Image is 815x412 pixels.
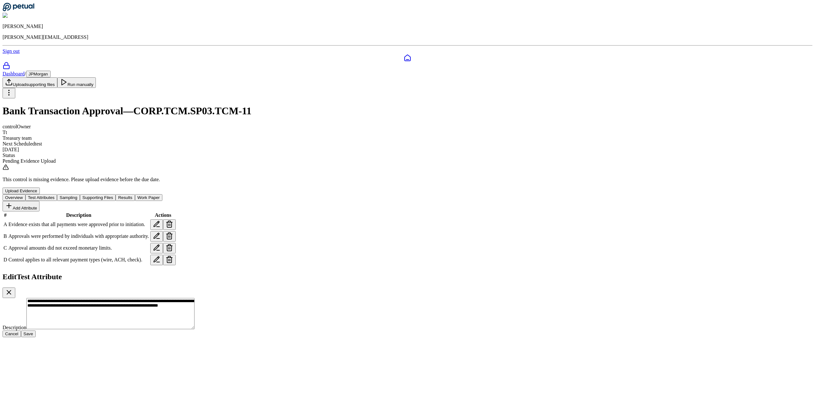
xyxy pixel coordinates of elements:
[3,153,812,158] div: Status
[3,71,25,76] a: Dashboard
[150,212,176,218] th: Actions
[3,188,40,194] button: Upload Evidence
[3,212,8,218] th: #
[3,330,21,337] button: Cancel
[8,212,150,218] th: Description
[3,48,20,54] a: Sign out
[3,24,812,29] p: [PERSON_NAME]
[116,194,135,201] button: Results
[3,177,812,182] p: This control is missing evidence. Please upload evidence before the due date.
[57,77,96,88] button: Run manually
[3,273,812,281] h2: Edit Test Attribute
[163,231,176,242] button: Delete test attribute
[9,233,149,239] span: Approvals were performed by individuals with appropriate authority.
[26,298,195,329] textarea: Description
[9,222,145,227] span: Evidence exists that all payments were approved prior to initiation.
[3,147,812,153] div: [DATE]
[26,71,51,77] button: JPMorgan
[57,194,80,201] button: Sampling
[4,245,7,251] span: C
[150,219,163,230] button: Edit test attribute
[3,62,812,71] a: SOC
[25,194,57,201] button: Test Attributes
[9,245,112,251] span: Approval amounts did not exceed monetary limits.
[4,233,7,239] span: B
[3,34,812,40] p: [PERSON_NAME][EMAIL_ADDRESS]
[3,325,195,330] label: Description
[3,54,812,62] a: Dashboard
[163,255,176,265] button: Delete test attribute
[3,13,30,18] img: Andrew Li
[3,194,25,201] button: Overview
[3,130,7,135] span: Tt
[163,219,176,230] button: Delete test attribute
[21,330,36,337] button: Save
[3,77,57,88] button: Uploadsupporting files
[3,71,812,77] div: /
[80,194,116,201] button: Supporting Files
[9,257,142,262] span: Control applies to all relevant payment types (wire, ACH, check).
[4,257,7,262] span: D
[3,141,812,147] div: Next Scheduled test
[163,243,176,253] button: Delete test attribute
[3,7,34,12] a: Go to Dashboard
[150,243,163,253] button: Edit test attribute
[3,201,39,211] button: Add Attribute
[3,194,812,201] nav: Tabs
[3,158,812,164] div: Pending Evidence Upload
[150,231,163,242] button: Edit test attribute
[4,222,7,227] span: A
[135,194,162,201] button: Work Paper
[150,255,163,265] button: Edit test attribute
[3,105,812,117] h1: Bank Transaction Approval — CORP.TCM.SP03.TCM-11
[3,124,812,130] div: control Owner
[3,135,32,141] span: Treasury team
